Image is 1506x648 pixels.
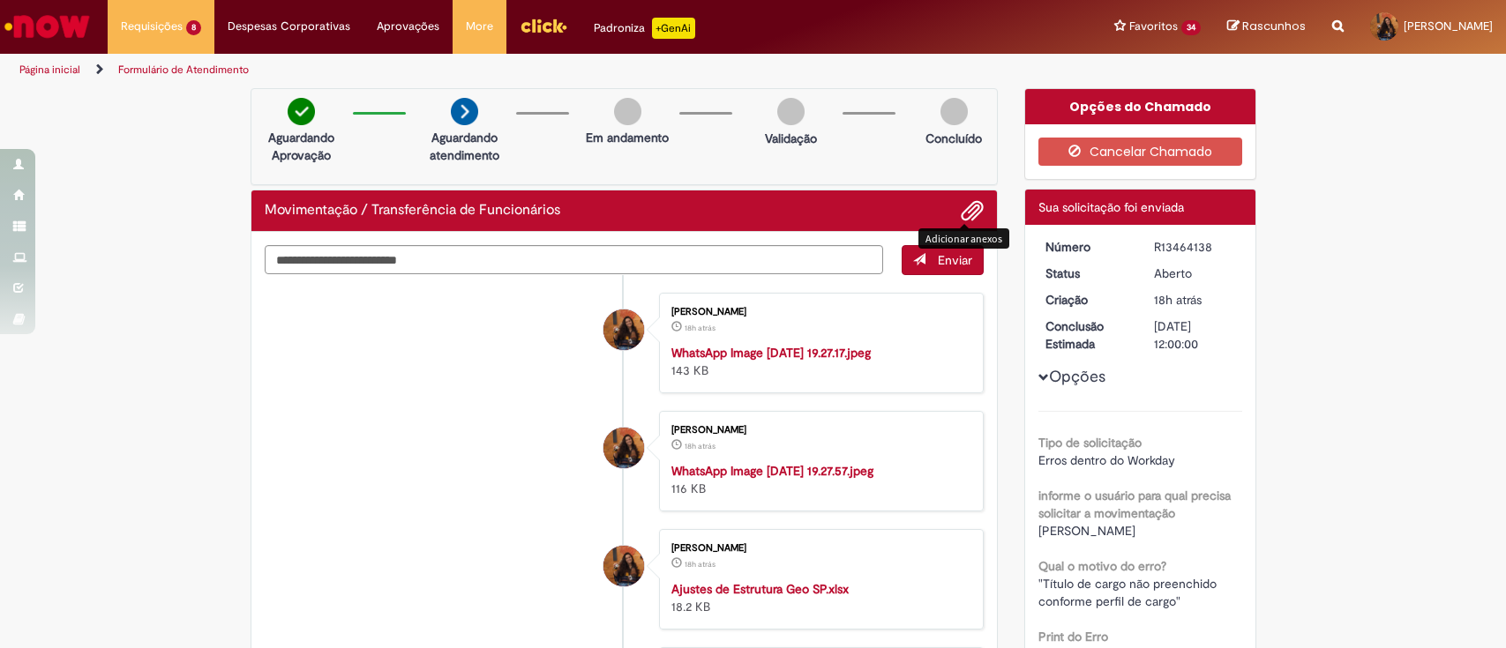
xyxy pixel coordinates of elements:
[594,18,695,39] div: Padroniza
[228,18,350,35] span: Despesas Corporativas
[1038,629,1108,644] b: Print do Erro
[1038,435,1142,451] b: Tipo de solicitação
[586,129,669,146] p: Em andamento
[1181,20,1201,35] span: 34
[258,129,344,164] p: Aguardando Aprovação
[1129,18,1178,35] span: Favoritos
[19,63,80,77] a: Página inicial
[777,98,805,125] img: img-circle-grey.png
[603,546,644,586] div: Talita de Souza Nardi
[1032,317,1141,353] dt: Conclusão Estimada
[685,559,716,570] time: 29/08/2025 19:38:31
[288,98,315,125] img: check-circle-green.png
[671,463,873,479] a: WhatsApp Image [DATE] 19.27.57.jpeg
[118,63,249,77] a: Formulário de Atendimento
[520,12,567,39] img: click_logo_yellow_360x200.png
[1154,292,1202,308] span: 18h atrás
[1025,89,1255,124] div: Opções do Chamado
[1038,576,1220,609] span: "Título de cargo não preenchido conforme perfil de cargo"
[671,581,849,597] a: Ajustes de Estrutura Geo SP.xlsx
[671,462,965,497] div: 116 KB
[1038,199,1184,215] span: Sua solicitação foi enviada
[377,18,439,35] span: Aprovações
[1032,264,1141,282] dt: Status
[2,9,93,44] img: ServiceNow
[121,18,183,35] span: Requisições
[918,228,1009,249] div: Adicionar anexos
[186,20,201,35] span: 8
[652,18,695,39] p: +GenAi
[940,98,968,125] img: img-circle-grey.png
[1242,18,1306,34] span: Rascunhos
[685,559,716,570] span: 18h atrás
[603,428,644,468] div: Talita de Souza Nardi
[671,344,965,379] div: 143 KB
[1038,452,1175,468] span: Erros dentro do Workday
[265,203,560,219] h2: Movimentação / Transferência de Funcionários Histórico de tíquete
[603,309,644,350] div: Talita de Souza Nardi
[902,245,984,275] button: Enviar
[422,129,507,164] p: Aguardando atendimento
[466,18,493,35] span: More
[671,543,965,554] div: [PERSON_NAME]
[765,130,817,147] p: Validação
[685,323,716,333] span: 18h atrás
[671,580,965,615] div: 18.2 KB
[671,307,965,317] div: [PERSON_NAME]
[1154,264,1236,282] div: Aberto
[614,98,641,125] img: img-circle-grey.png
[925,130,982,147] p: Concluído
[671,425,965,436] div: [PERSON_NAME]
[1227,19,1306,35] a: Rascunhos
[1038,488,1231,521] b: informe o usuário para qual precisa solicitar a movimentação
[13,54,991,86] ul: Trilhas de página
[685,441,716,451] span: 18h atrás
[1038,138,1242,166] button: Cancelar Chamado
[1038,523,1135,539] span: [PERSON_NAME]
[1154,291,1236,309] div: 29/08/2025 19:38:33
[451,98,478,125] img: arrow-next.png
[685,441,716,451] time: 29/08/2025 19:39:57
[265,245,884,275] textarea: Digite sua mensagem aqui...
[671,345,871,361] a: WhatsApp Image [DATE] 19.27.17.jpeg
[938,252,972,268] span: Enviar
[1154,238,1236,256] div: R13464138
[1038,558,1166,574] b: Qual o motivo do erro?
[961,199,984,222] button: Adicionar anexos
[1154,317,1236,353] div: [DATE] 12:00:00
[1404,19,1493,34] span: [PERSON_NAME]
[685,323,716,333] time: 29/08/2025 19:39:58
[1032,291,1141,309] dt: Criação
[1032,238,1141,256] dt: Número
[1154,292,1202,308] time: 29/08/2025 19:38:33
